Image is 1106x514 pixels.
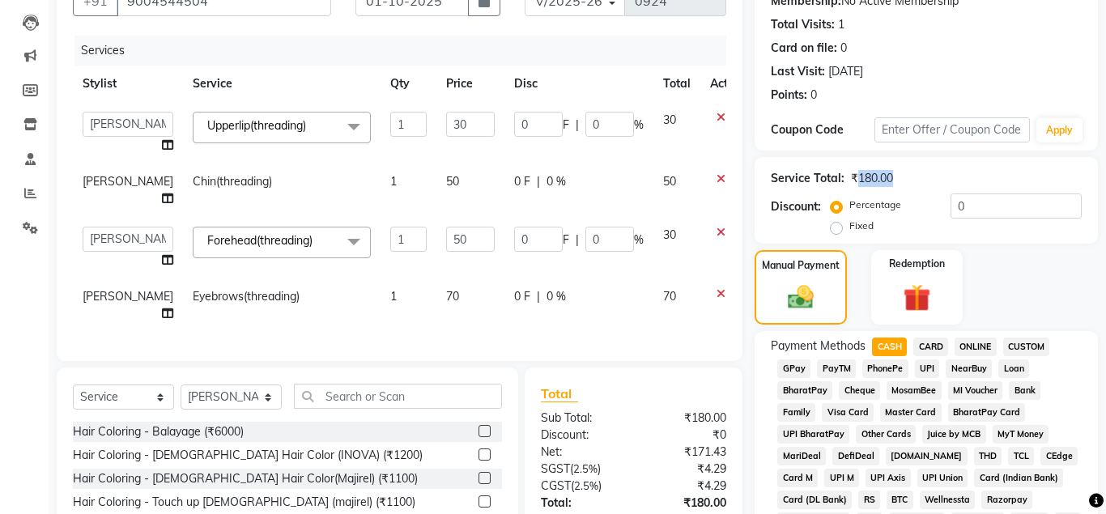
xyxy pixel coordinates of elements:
span: Forehead(threading) [207,233,313,248]
span: MariDeal [777,447,826,465]
button: Apply [1036,118,1083,142]
span: 50 [446,174,459,189]
div: ₹180.00 [851,170,893,187]
th: Action [700,66,754,102]
span: UPI [915,359,940,378]
span: THD [974,447,1002,465]
span: 70 [663,289,676,304]
span: 0 % [547,288,566,305]
div: Points: [771,87,807,104]
div: Card on file: [771,40,837,57]
span: UPI Axis [866,469,911,487]
div: ( ) [529,478,634,495]
span: | [537,288,540,305]
span: BharatPay [777,381,832,400]
span: 1 [390,289,397,304]
label: Redemption [889,257,945,271]
span: 1 [390,174,397,189]
div: Net: [529,444,634,461]
div: Total: [529,495,634,512]
span: Family [777,403,815,422]
span: MI Voucher [948,381,1003,400]
div: Hair Coloring - [DEMOGRAPHIC_DATA] Hair Color (INOVA) (₹1200) [73,447,423,464]
span: PayTM [817,359,856,378]
span: RS [858,491,880,509]
span: Total [541,385,578,402]
th: Stylist [73,66,183,102]
span: Card (Indian Bank) [974,469,1063,487]
div: Total Visits: [771,16,835,33]
span: Razorpay [981,491,1032,509]
span: CUSTOM [1003,338,1050,356]
span: MosamBee [887,381,942,400]
img: _gift.svg [895,281,939,315]
span: 0 F [514,288,530,305]
input: Enter Offer / Coupon Code [874,117,1030,142]
span: 2.5% [573,462,598,475]
span: 70 [446,289,459,304]
div: ₹171.43 [634,444,739,461]
span: F [563,117,569,134]
span: Loan [998,359,1029,378]
div: ( ) [529,461,634,478]
label: Manual Payment [762,258,840,273]
th: Total [653,66,700,102]
div: ₹180.00 [634,495,739,512]
label: Fixed [849,219,874,233]
span: DefiDeal [832,447,879,465]
span: 30 [663,227,676,242]
span: ONLINE [955,338,997,356]
th: Price [436,66,504,102]
div: ₹180.00 [634,410,739,427]
th: Disc [504,66,653,102]
span: Upperlip(threading) [207,118,306,133]
span: BTC [887,491,913,509]
div: 0 [840,40,847,57]
span: [DOMAIN_NAME] [886,447,968,465]
span: Visa Card [822,403,874,422]
div: Discount: [529,427,634,444]
span: % [634,117,644,134]
div: Hair Coloring - Balayage (₹6000) [73,423,244,440]
span: [PERSON_NAME] [83,174,173,189]
div: Service Total: [771,170,844,187]
div: 0 [810,87,817,104]
div: Sub Total: [529,410,634,427]
div: Services [74,36,738,66]
span: NearBuy [946,359,992,378]
span: Juice by MCB [922,425,986,444]
span: CASH [872,338,907,356]
span: 0 % [547,173,566,190]
img: _cash.svg [780,282,822,312]
span: CGST [541,478,571,493]
div: ₹4.29 [634,461,739,478]
span: [PERSON_NAME] [83,289,173,304]
label: Percentage [849,198,901,212]
div: Coupon Code [771,121,874,138]
span: Wellnessta [920,491,976,509]
div: 1 [838,16,844,33]
span: | [537,173,540,190]
th: Qty [381,66,436,102]
div: Discount: [771,198,821,215]
a: x [306,118,313,133]
span: CEdge [1040,447,1078,465]
div: ₹0 [634,427,739,444]
span: UPI BharatPay [777,425,849,444]
div: ₹4.29 [634,478,739,495]
span: 50 [663,174,676,189]
span: BharatPay Card [948,403,1026,422]
span: F [563,232,569,249]
span: Other Cards [856,425,916,444]
span: TCL [1008,447,1034,465]
div: Hair Coloring - Touch up [DEMOGRAPHIC_DATA] (majirel) (₹1100) [73,494,415,511]
span: | [576,232,579,249]
span: Card M [777,469,818,487]
span: UPI Union [917,469,968,487]
span: Cheque [839,381,880,400]
span: MyT Money [993,425,1049,444]
span: 30 [663,113,676,127]
input: Search or Scan [294,384,502,409]
span: Chin(threading) [193,174,272,189]
span: 0 F [514,173,530,190]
